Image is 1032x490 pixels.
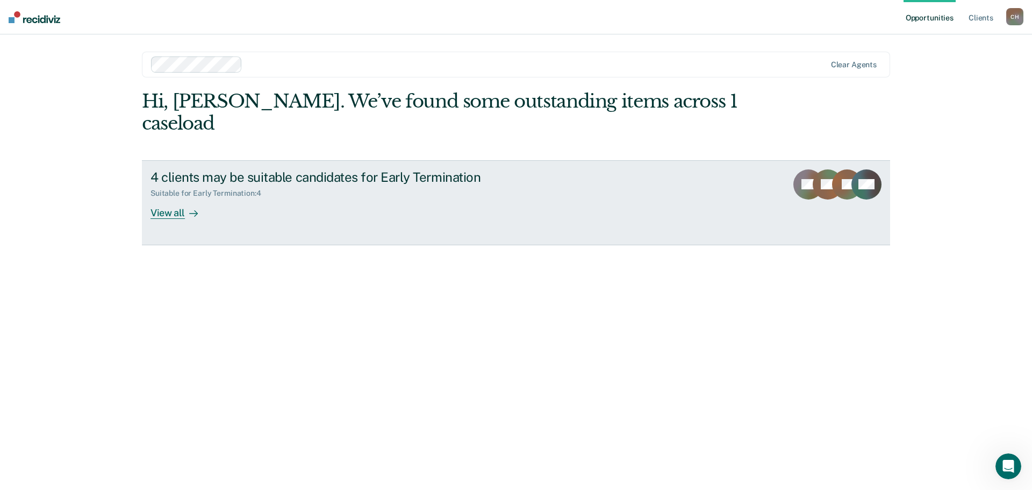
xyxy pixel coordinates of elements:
button: CH [1006,8,1023,25]
div: View all [150,198,211,219]
iframe: Intercom live chat [995,453,1021,479]
div: Clear agents [831,60,877,69]
div: C H [1006,8,1023,25]
div: Suitable for Early Termination : 4 [150,189,270,198]
a: 4 clients may be suitable candidates for Early TerminationSuitable for Early Termination:4View all [142,160,890,245]
div: 4 clients may be suitable candidates for Early Termination [150,169,528,185]
img: Recidiviz [9,11,60,23]
div: Hi, [PERSON_NAME]. We’ve found some outstanding items across 1 caseload [142,90,741,134]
